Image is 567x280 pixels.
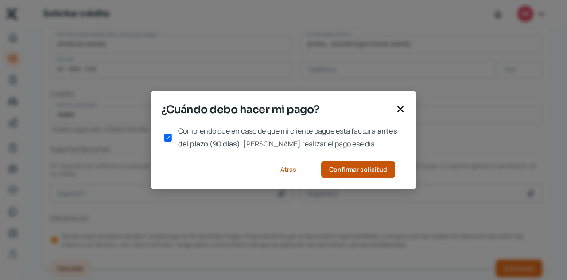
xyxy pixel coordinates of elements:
[280,166,296,173] span: Atrás
[178,126,397,149] span: antes del plazo (90 días)
[240,139,377,149] span: , [PERSON_NAME] realizar el pago ese día.
[321,161,395,178] button: Confirmar solicitud
[269,161,307,178] button: Atrás
[161,102,392,118] span: ¿Cuándo debo hacer mi pago?
[329,166,387,173] span: Confirmar solicitud
[178,126,376,136] span: Comprendo que en caso de que mi cliente pague esta factura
